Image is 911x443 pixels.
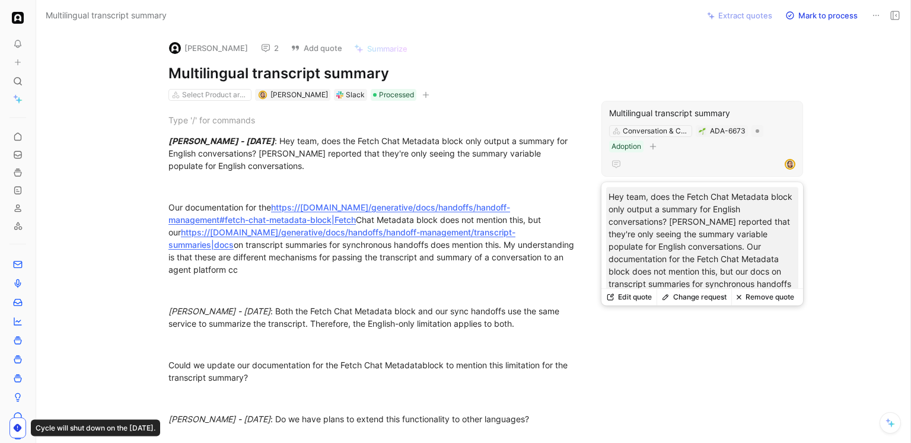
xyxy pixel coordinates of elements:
[710,125,746,137] div: ADA-6673
[349,40,413,57] button: Summarize
[164,39,253,57] button: logo[PERSON_NAME]
[46,8,167,23] span: Multilingual transcript summary
[168,202,510,225] a: https://[DOMAIN_NAME]/generative/docs/handoffs/handoff-management#fetch-chat-metadata-block|Fetch
[699,128,706,135] img: 🌱
[168,306,270,316] em: [PERSON_NAME] - [DATE]
[601,289,657,305] button: Edit quote
[698,127,706,135] button: 🌱
[702,7,778,24] button: Extract quotes
[346,89,365,101] div: Slack
[31,420,160,436] div: Cycle will shut down on the [DATE].
[168,201,579,276] div: Our documentation for the Chat Metadata block does not mention this, but our on transcript summar...
[168,359,579,384] div: Could we update our documentation for the Fetch Chat Metadatablock to mention this limitation for...
[9,9,26,26] button: Ada
[168,136,275,146] em: [PERSON_NAME] - [DATE]
[786,160,794,168] img: avatar
[609,190,796,340] p: Hey team, does the Fetch Chat Metadata block only output a summary for English conversations? [PE...
[367,43,407,54] span: Summarize
[285,40,348,56] button: Add quote
[168,305,579,330] div: : Both the Fetch Chat Metadata block and our sync handoffs use the same service to summarize the ...
[169,42,181,54] img: logo
[12,12,24,24] img: Ada
[657,289,731,305] button: Change request
[168,227,515,250] a: https://[DOMAIN_NAME]/generative/docs/handoffs/handoff-management/transcript-summaries|docs
[371,89,416,101] div: Processed
[731,289,799,305] button: Remove quote
[168,64,579,83] h1: Multilingual transcript summary
[168,413,579,425] div: : Do we have plans to extend this functionality to other languages?
[259,91,266,98] img: avatar
[168,414,270,424] em: [PERSON_NAME] - [DATE]
[256,40,284,56] button: 2
[379,89,414,101] span: Processed
[270,90,328,99] span: [PERSON_NAME]
[780,7,863,24] button: Mark to process
[609,106,795,120] div: Multilingual transcript summary
[623,125,689,137] div: Conversation & Channel Management
[611,141,641,152] div: Adoption
[168,135,579,172] div: : Hey team, does the Fetch Chat Metadata block only output a summary for English conversations? [...
[182,89,249,101] div: Select Product areas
